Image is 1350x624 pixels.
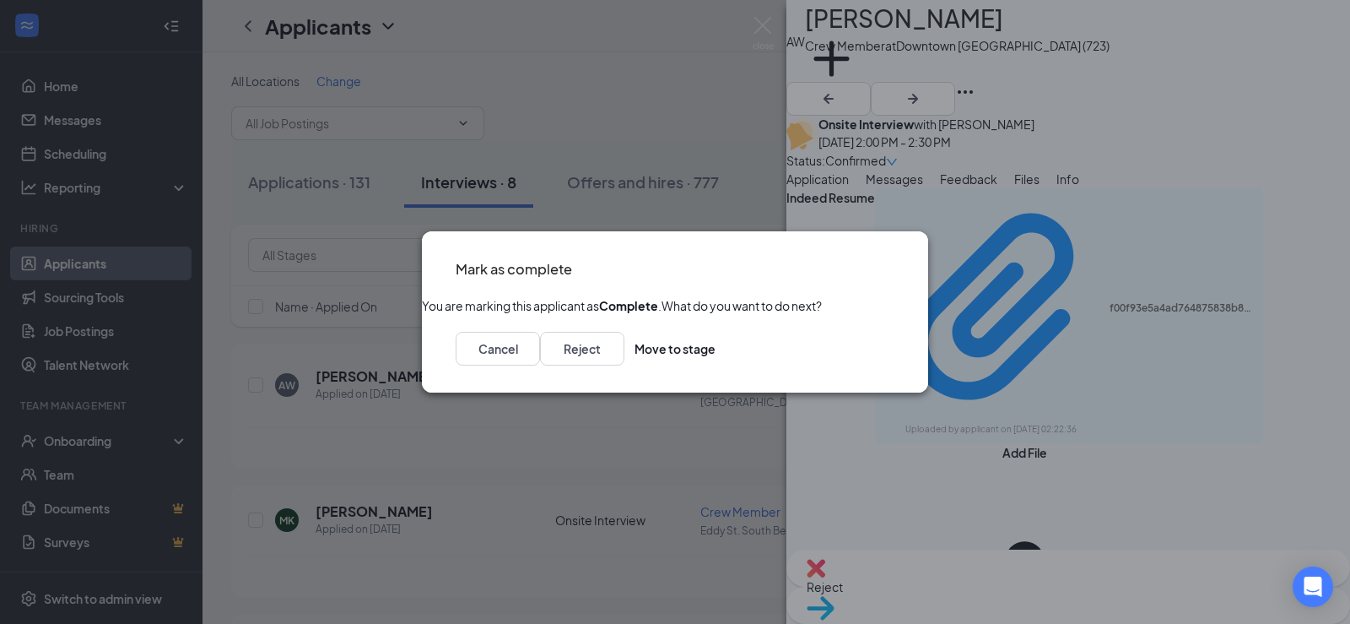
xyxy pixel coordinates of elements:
[599,298,658,313] b: Complete
[661,298,822,313] span: What do you want to do next?
[540,332,624,366] button: Reject
[422,298,661,313] span: You are marking this applicant as .
[1293,567,1333,607] div: Open Intercom Messenger
[456,332,540,366] button: Cancel
[456,258,572,280] h3: Mark as complete
[634,332,715,366] button: Move to stage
